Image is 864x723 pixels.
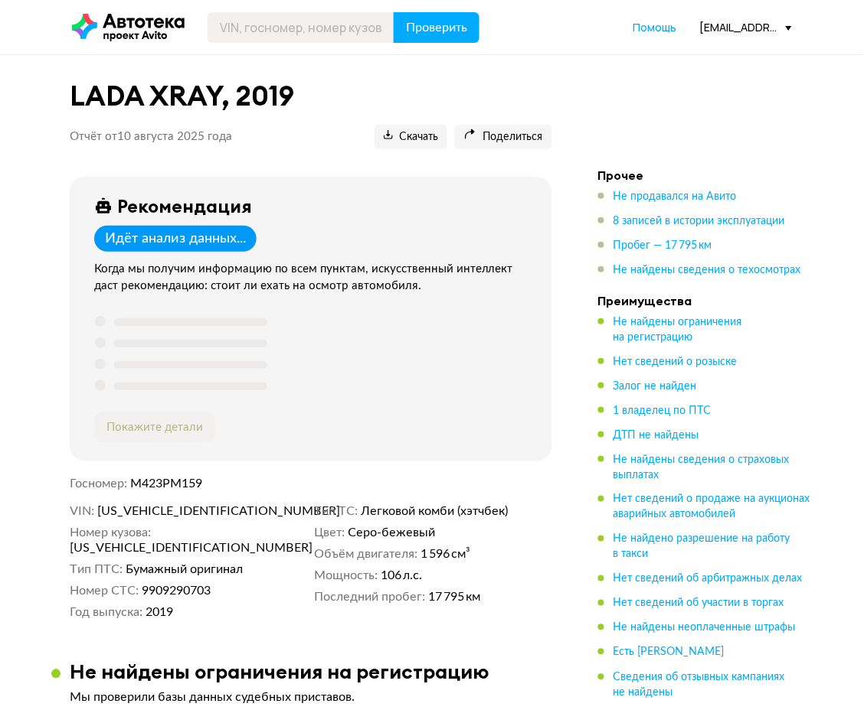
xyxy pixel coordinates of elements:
dt: Тип ТС [314,504,358,519]
span: Серо-бежевый [349,526,436,541]
span: [US_VEHICLE_IDENTIFICATION_NUMBER] [70,541,246,556]
span: Нет сведений о розыске [614,357,738,367]
span: Нет сведений о продаже на аукционах аварийных автомобилей [614,494,810,520]
span: Не найдены сведения о техосмотрах [614,265,801,275]
span: 1 596 см³ [421,547,471,562]
span: Нет сведений об арбитражных делах [614,574,803,585]
div: [EMAIL_ADDRESS][DOMAIN_NAME] [700,20,792,34]
dt: Цвет [314,526,345,541]
span: 17 795 км [429,590,481,605]
span: 1 владелец по ПТС [614,405,712,416]
span: Легковой комби (хэтчбек) [362,504,509,519]
span: Пробег — 17 795 км [614,240,712,251]
span: Не продавался на Авито [614,191,737,202]
div: Когда мы получим информацию по всем пунктам, искусственный интеллект даст рекомендацию: стоит ли ... [94,261,534,295]
span: 8 записей в истории эксплуатации [614,216,785,226]
a: Помощь [633,20,677,35]
input: VIN, госномер, номер кузова [208,12,394,43]
dt: Госномер [70,477,127,492]
dt: Объём двигателя [314,547,417,562]
span: [US_VEHICLE_IDENTIFICATION_NUMBER] [98,504,274,519]
span: Залог не найден [614,381,697,392]
span: Не найдены сведения о страховых выплатах [614,454,790,480]
span: М423РМ159 [131,478,203,490]
dt: Последний пробег [314,590,425,605]
span: 2019 [146,605,174,620]
div: Идёт анализ данных... [105,230,246,247]
span: Помощь [633,20,677,34]
p: Отчёт от 10 августа 2025 года [70,129,232,145]
span: Бумажный оригинал [126,562,244,578]
span: ДТП не найдены [614,430,699,441]
dt: Год выпуска [70,605,142,620]
h3: Не найдены ограничения на регистрацию [70,660,489,684]
span: Есть [PERSON_NAME] [614,647,725,658]
button: Покажите детали [94,412,215,443]
span: Не найдены ограничения на регистрацию [614,317,742,343]
span: Проверить [406,21,467,34]
span: 9909290703 [142,584,211,599]
button: Проверить [394,12,479,43]
span: Скачать [384,130,438,145]
span: Не найдено разрешение на работу в такси [614,534,790,560]
dt: Номер кузова [70,526,151,541]
h1: LADA XRAY, 2019 [70,80,552,112]
h4: Преимущества [598,293,813,308]
span: Поделиться [464,130,543,145]
button: Поделиться [455,125,552,149]
h4: Прочее [598,168,813,183]
p: Мы проверили базы данных судебных приставов. [70,690,552,705]
dt: Тип ПТС [70,562,123,578]
span: 106 л.с. [381,568,423,584]
dt: Номер СТС [70,584,139,599]
dt: Мощность [314,568,378,584]
span: Покажите детали [106,422,203,433]
button: Скачать [375,125,447,149]
span: Не найдены неоплаченные штрафы [614,623,796,633]
div: Рекомендация [117,195,252,217]
span: Сведения об отзывных кампаниях не найдены [614,673,785,699]
dt: VIN [70,504,94,519]
span: Нет сведений об участии в торгах [614,598,784,609]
